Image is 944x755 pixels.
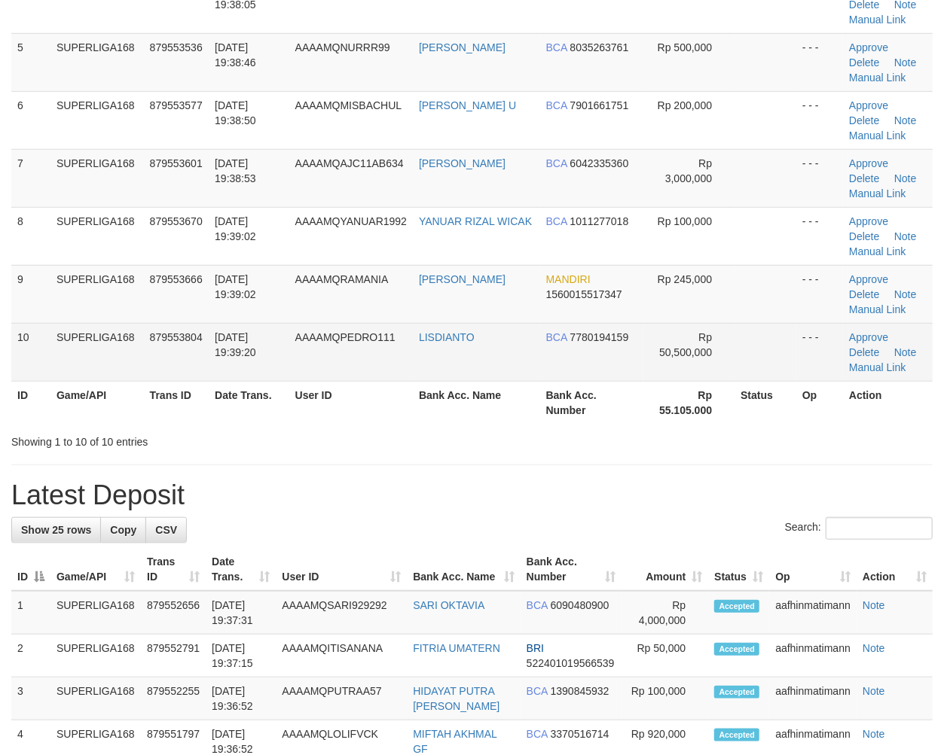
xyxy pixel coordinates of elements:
[527,642,544,654] span: BRI
[894,346,917,358] a: Note
[622,548,708,591] th: Amount: activate to sort column ascending
[857,548,933,591] th: Action: activate to sort column ascending
[206,677,276,720] td: [DATE] 19:36:52
[714,686,759,699] span: Accepted
[546,331,567,343] span: BCA
[546,157,567,169] span: BCA
[141,677,206,720] td: 879552255
[769,591,857,635] td: aafhinmatimann
[570,99,629,111] span: Copy 7901661751 to clipboard
[849,230,879,242] a: Delete
[849,99,888,111] a: Approve
[735,381,796,424] th: Status
[540,381,643,424] th: Bank Acc. Number
[215,273,256,300] span: [DATE] 19:39:02
[276,548,407,591] th: User ID: activate to sort column ascending
[419,273,506,285] a: [PERSON_NAME]
[11,91,50,149] td: 6
[527,728,548,740] span: BCA
[622,677,708,720] td: Rp 100,000
[276,635,407,677] td: AAAAMQITISANANA
[150,157,203,169] span: 879553601
[145,517,187,543] a: CSV
[849,273,888,285] a: Approve
[570,215,629,227] span: Copy 1011277018 to clipboard
[849,303,906,315] a: Manual Link
[11,33,50,91] td: 5
[785,517,933,540] label: Search:
[419,41,506,53] a: [PERSON_NAME]
[843,381,933,424] th: Action
[796,91,843,149] td: - - -
[50,91,144,149] td: SUPERLIGA168
[658,215,712,227] span: Rp 100,000
[622,635,708,677] td: Rp 50,000
[215,215,256,242] span: [DATE] 19:39:02
[551,685,609,697] span: Copy 1390845932 to clipboard
[849,114,879,126] a: Delete
[295,157,404,169] span: AAAAMQAJC11AB634
[849,361,906,373] a: Manual Link
[659,331,712,358] span: Rp 50,500,000
[100,517,146,543] a: Copy
[796,207,843,265] td: - - -
[570,41,629,53] span: Copy 8035263761 to clipboard
[21,524,91,536] span: Show 25 rows
[894,230,917,242] a: Note
[50,548,141,591] th: Game/API: activate to sort column ascending
[413,642,500,654] a: FITRIA UMATERN
[527,685,548,697] span: BCA
[894,56,917,68] a: Note
[150,41,203,53] span: 879553536
[11,149,50,207] td: 7
[419,331,475,343] a: LISDIANTO
[215,331,256,358] span: [DATE] 19:39:20
[796,265,843,323] td: - - -
[894,114,917,126] a: Note
[826,517,933,540] input: Search:
[11,548,50,591] th: ID: activate to sort column descending
[714,729,759,741] span: Accepted
[11,265,50,323] td: 9
[50,591,141,635] td: SUPERLIGA168
[546,99,567,111] span: BCA
[546,273,591,285] span: MANDIRI
[570,331,629,343] span: Copy 7780194159 to clipboard
[658,273,712,285] span: Rp 245,000
[50,265,144,323] td: SUPERLIGA168
[769,635,857,677] td: aafhinmatimann
[50,33,144,91] td: SUPERLIGA168
[546,288,622,300] span: Copy 1560015517347 to clipboard
[144,381,209,424] th: Trans ID
[849,129,906,142] a: Manual Link
[551,599,609,611] span: Copy 6090480900 to clipboard
[295,41,390,53] span: AAAAMQNURRR99
[849,14,906,26] a: Manual Link
[658,41,712,53] span: Rp 500,000
[714,643,759,656] span: Accepted
[796,33,843,91] td: - - -
[50,635,141,677] td: SUPERLIGA168
[150,99,203,111] span: 879553577
[50,677,141,720] td: SUPERLIGA168
[658,99,712,111] span: Rp 200,000
[521,548,622,591] th: Bank Acc. Number: activate to sort column ascending
[11,207,50,265] td: 8
[206,635,276,677] td: [DATE] 19:37:15
[215,41,256,68] span: [DATE] 19:38:46
[419,99,516,111] a: [PERSON_NAME] U
[11,677,50,720] td: 3
[110,524,136,536] span: Copy
[50,207,144,265] td: SUPERLIGA168
[849,245,906,257] a: Manual Link
[546,41,567,53] span: BCA
[295,215,407,227] span: AAAAMQYANUAR1992
[11,381,50,424] th: ID
[215,157,256,184] span: [DATE] 19:38:53
[863,642,885,654] a: Note
[849,72,906,84] a: Manual Link
[546,215,567,227] span: BCA
[643,381,735,424] th: Rp 55.105.000
[11,517,101,543] a: Show 25 rows
[150,331,203,343] span: 879553804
